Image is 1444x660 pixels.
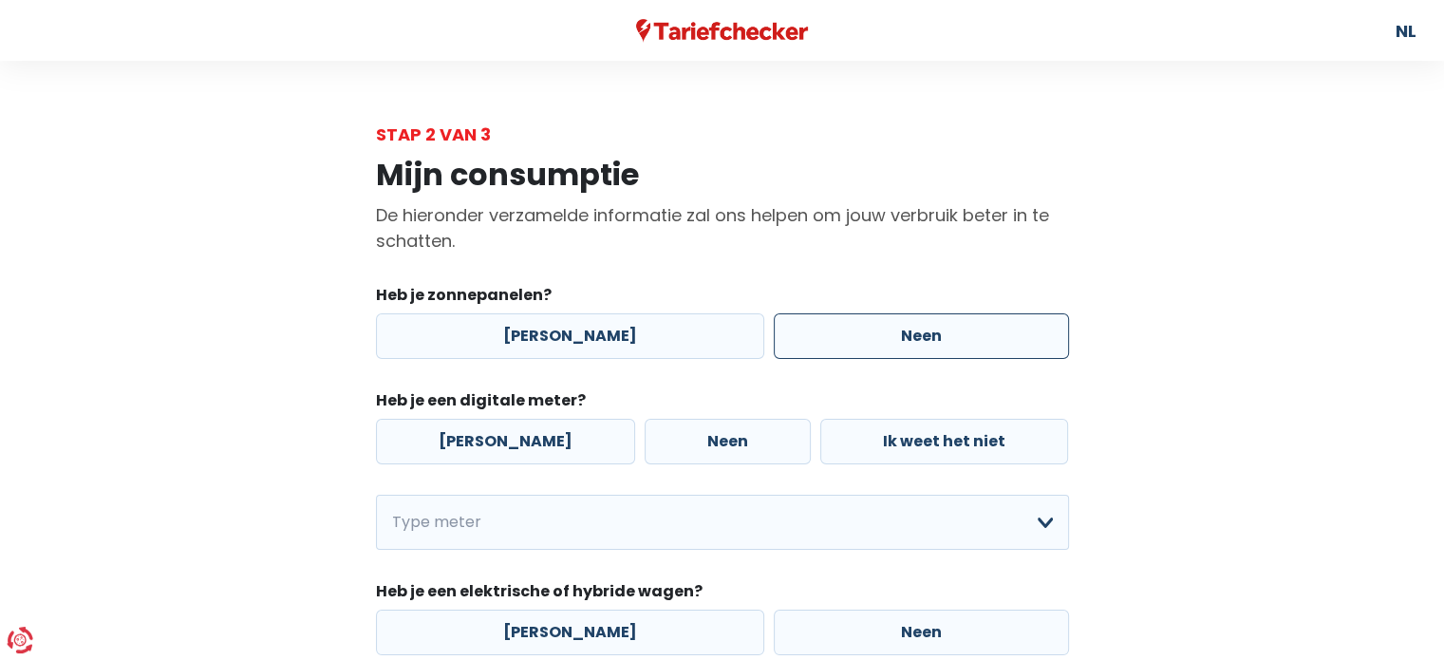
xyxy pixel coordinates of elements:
[376,580,1069,610] legend: Heb je een elektrische of hybride wagen?
[774,610,1069,655] label: Neen
[376,610,764,655] label: [PERSON_NAME]
[376,389,1069,419] legend: Heb je een digitale meter?
[376,419,635,464] label: [PERSON_NAME]
[376,284,1069,313] legend: Heb je zonnepanelen?
[774,313,1069,359] label: Neen
[376,313,764,359] label: [PERSON_NAME]
[376,202,1069,254] p: De hieronder verzamelde informatie zal ons helpen om jouw verbruik beter in te schatten.
[820,419,1068,464] label: Ik weet het niet
[636,19,809,43] img: Tariefchecker logo
[645,419,811,464] label: Neen
[376,122,1069,147] div: Stap 2 van 3
[376,157,1069,193] h1: Mijn consumptie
